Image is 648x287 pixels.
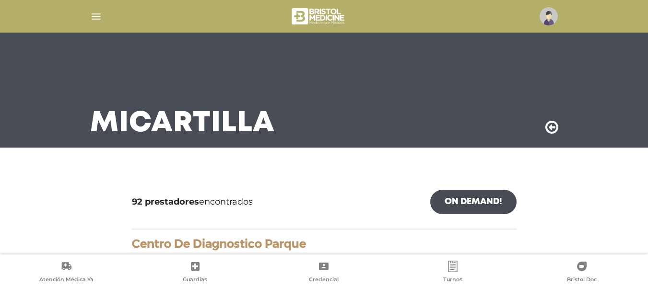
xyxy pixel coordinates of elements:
[567,276,597,285] span: Bristol Doc
[90,11,102,23] img: Cober_menu-lines-white.svg
[132,195,253,208] span: encontrados
[430,190,517,214] a: On Demand!
[443,276,462,285] span: Turnos
[132,196,199,207] b: 92 prestadores
[183,276,207,285] span: Guardias
[517,261,646,285] a: Bristol Doc
[39,276,94,285] span: Atención Médica Ya
[309,276,339,285] span: Credencial
[290,5,347,28] img: bristol-medicine-blanco.png
[2,261,131,285] a: Atención Médica Ya
[259,261,389,285] a: Credencial
[540,7,558,25] img: profile-placeholder.svg
[389,261,518,285] a: Turnos
[90,111,275,136] h3: Mi Cartilla
[132,237,517,251] h4: Centro De Diagnostico Parque
[131,261,260,285] a: Guardias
